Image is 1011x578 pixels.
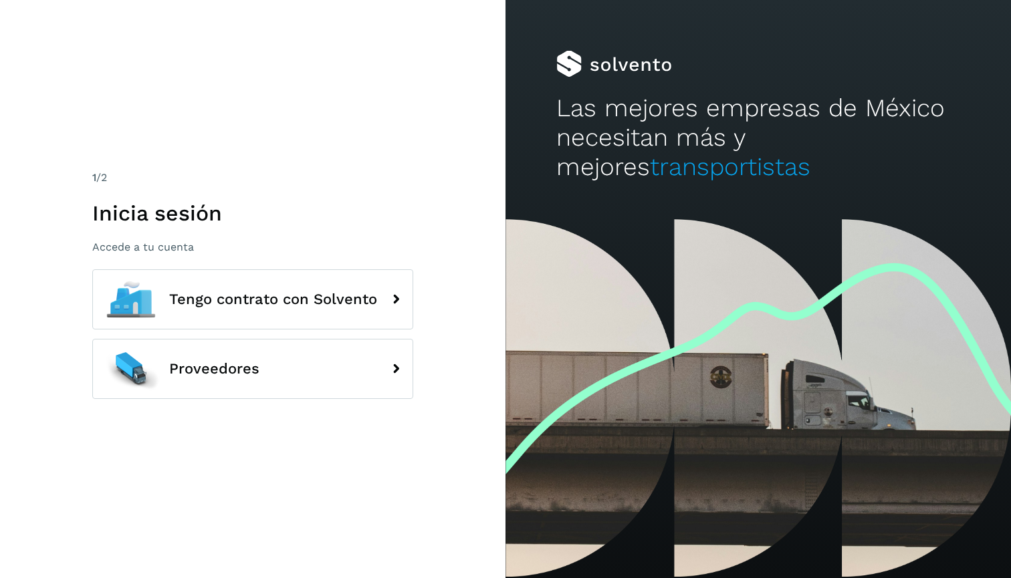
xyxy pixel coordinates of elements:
button: Proveedores [92,339,413,399]
span: Proveedores [169,361,259,377]
span: transportistas [650,152,810,181]
h2: Las mejores empresas de México necesitan más y mejores [556,94,961,182]
button: Tengo contrato con Solvento [92,269,413,329]
div: /2 [92,170,413,186]
span: Tengo contrato con Solvento [169,291,377,307]
span: 1 [92,171,96,184]
p: Accede a tu cuenta [92,241,413,253]
h1: Inicia sesión [92,200,413,226]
